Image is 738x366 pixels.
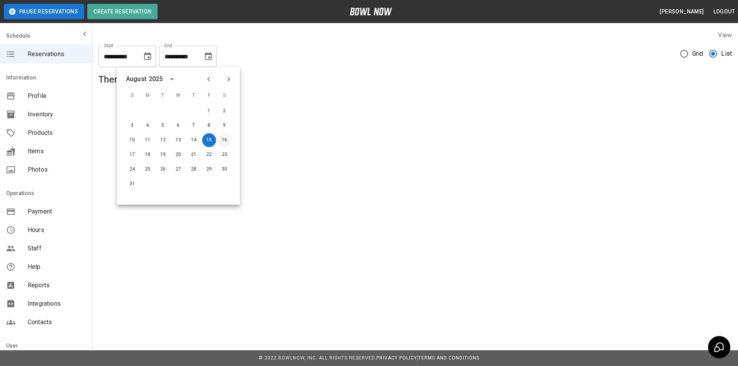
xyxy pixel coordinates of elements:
[28,225,86,235] span: Hours
[657,5,707,19] button: [PERSON_NAME]
[125,133,139,147] button: Aug 10, 2025
[87,4,158,19] button: Create Reservation
[28,318,86,327] span: Contacts
[125,88,139,103] span: S
[202,162,216,176] button: Aug 29, 2025
[202,73,215,86] button: Previous month
[171,162,185,176] button: Aug 27, 2025
[141,88,155,103] span: M
[4,4,84,19] button: Pause Reservations
[28,128,86,137] span: Products
[376,355,417,361] a: Privacy Policy
[171,119,185,132] button: Aug 6, 2025
[187,88,201,103] span: T
[141,148,155,162] button: Aug 18, 2025
[28,299,86,308] span: Integrations
[218,119,231,132] button: Aug 9, 2025
[156,162,170,176] button: Aug 26, 2025
[171,133,185,147] button: Aug 13, 2025
[28,91,86,101] span: Profile
[418,355,479,361] a: Terms and Conditions
[222,73,235,86] button: Next month
[28,281,86,290] span: Reports
[125,148,139,162] button: Aug 17, 2025
[718,31,732,39] label: View
[28,165,86,174] span: Photos
[28,244,86,253] span: Staff
[218,133,231,147] button: Aug 16, 2025
[165,73,178,86] button: calendar view is open, switch to year view
[721,49,732,58] span: List
[141,133,155,147] button: Aug 11, 2025
[140,49,155,64] button: Choose date, selected date is Aug 16, 2025
[125,177,139,191] button: Aug 31, 2025
[218,162,231,176] button: Aug 30, 2025
[202,104,216,118] button: Aug 1, 2025
[156,119,170,132] button: Aug 5, 2025
[202,133,216,147] button: Aug 15, 2025
[28,262,86,272] span: Help
[156,88,170,103] span: T
[98,73,732,86] h5: There are no reservations
[141,119,155,132] button: Aug 4, 2025
[156,148,170,162] button: Aug 19, 2025
[187,148,201,162] button: Aug 21, 2025
[149,75,163,84] div: 2025
[202,88,216,103] span: F
[171,148,185,162] button: Aug 20, 2025
[692,49,703,58] span: Grid
[28,207,86,216] span: Payment
[710,5,738,19] button: Logout
[156,133,170,147] button: Aug 12, 2025
[171,88,185,103] span: W
[218,148,231,162] button: Aug 23, 2025
[202,148,216,162] button: Aug 22, 2025
[202,119,216,132] button: Aug 8, 2025
[350,8,392,15] img: logo
[28,110,86,119] span: Inventory
[187,133,201,147] button: Aug 14, 2025
[187,162,201,176] button: Aug 28, 2025
[141,162,155,176] button: Aug 25, 2025
[126,75,146,84] div: August
[28,50,86,59] span: Reservations
[259,355,376,361] span: © 2022 BowlNow, Inc. All Rights Reserved.
[125,119,139,132] button: Aug 3, 2025
[125,162,139,176] button: Aug 24, 2025
[187,119,201,132] button: Aug 7, 2025
[218,88,231,103] span: S
[28,147,86,156] span: Items
[218,104,231,118] button: Aug 2, 2025
[201,49,216,64] button: Choose date, selected date is Aug 15, 2025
